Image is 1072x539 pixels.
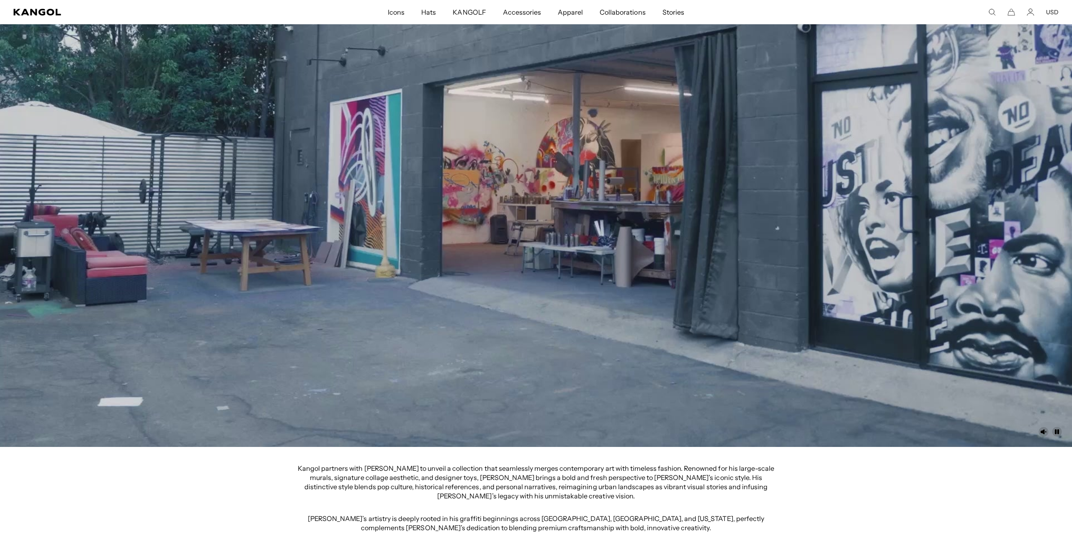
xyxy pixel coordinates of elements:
[295,514,777,532] p: [PERSON_NAME]’s artistry is deeply rooted in his graffiti beginnings across [GEOGRAPHIC_DATA], [G...
[295,464,777,501] p: Kangol partners with [PERSON_NAME] to unveil a collection that seamlessly merges contemporary art...
[1038,427,1049,437] button: Unmute
[988,8,996,16] summary: Search here
[1046,8,1059,16] button: USD
[1052,427,1062,437] button: Pause
[13,9,258,15] a: Kangol
[1027,8,1034,16] a: Account
[1008,8,1015,16] button: Cart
